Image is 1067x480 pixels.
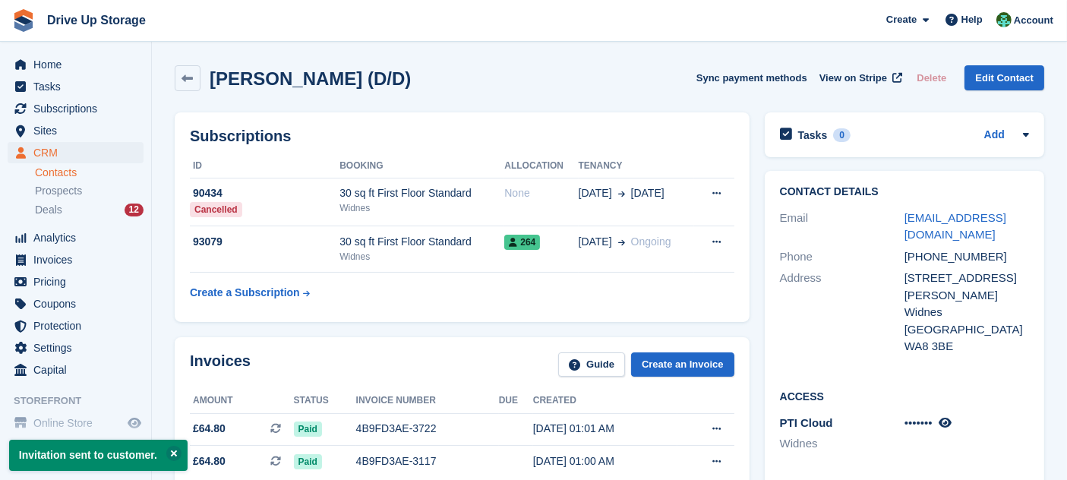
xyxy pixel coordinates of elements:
a: Create a Subscription [190,279,310,307]
div: [PHONE_NUMBER] [904,248,1029,266]
span: Protection [33,315,125,336]
a: menu [8,359,144,381]
a: [EMAIL_ADDRESS][DOMAIN_NAME] [904,211,1006,242]
a: menu [8,337,144,358]
span: Pricing [33,271,125,292]
div: 12 [125,204,144,216]
img: Camille [996,12,1012,27]
button: Sync payment methods [696,65,807,90]
span: [DATE] [631,185,665,201]
a: menu [8,315,144,336]
th: Allocation [504,154,578,178]
a: menu [8,54,144,75]
a: Add [984,127,1005,144]
span: Capital [33,359,125,381]
div: Cancelled [190,202,242,217]
span: Coupons [33,293,125,314]
th: Status [294,389,356,413]
div: [DATE] 01:00 AM [533,453,677,469]
h2: [PERSON_NAME] (D/D) [210,68,411,89]
a: menu [8,76,144,97]
div: Widnes [339,201,504,215]
span: Create [886,12,917,27]
a: Guide [558,352,625,377]
a: menu [8,412,144,434]
li: Widnes [780,435,904,453]
div: Widnes [904,304,1029,321]
a: Edit Contact [964,65,1044,90]
div: 93079 [190,234,339,250]
a: menu [8,293,144,314]
div: WA8 3BE [904,338,1029,355]
button: Delete [911,65,952,90]
h2: Tasks [798,128,828,142]
span: Storefront [14,393,151,409]
th: Invoice number [356,389,499,413]
a: menu [8,271,144,292]
span: Tasks [33,76,125,97]
span: Home [33,54,125,75]
div: [GEOGRAPHIC_DATA] [904,321,1029,339]
span: 264 [504,235,540,250]
th: Booking [339,154,504,178]
th: Due [499,389,533,413]
span: Analytics [33,227,125,248]
span: Ongoing [631,235,671,248]
a: Deals 12 [35,202,144,218]
div: Phone [780,248,904,266]
div: [DATE] 01:01 AM [533,421,677,437]
a: menu [8,249,144,270]
div: Address [780,270,904,355]
a: Prospects [35,183,144,199]
h2: Invoices [190,352,251,377]
th: Tenancy [579,154,695,178]
th: ID [190,154,339,178]
div: 0 [833,128,851,142]
a: menu [8,98,144,119]
a: Drive Up Storage [41,8,152,33]
th: Amount [190,389,294,413]
div: [STREET_ADDRESS][PERSON_NAME] [904,270,1029,304]
p: Invitation sent to customer. [9,440,188,471]
span: Prospects [35,184,82,198]
div: Email [780,210,904,244]
div: None [504,185,578,201]
a: menu [8,227,144,248]
span: Paid [294,422,322,437]
a: Contacts [35,166,144,180]
span: Sites [33,120,125,141]
div: 30 sq ft First Floor Standard [339,185,504,201]
span: £64.80 [193,453,226,469]
span: Online Store [33,412,125,434]
span: [DATE] [579,234,612,250]
span: Paid [294,454,322,469]
span: £64.80 [193,421,226,437]
div: 4B9FD3AE-3117 [356,453,499,469]
div: Widnes [339,250,504,264]
a: View on Stripe [813,65,905,90]
a: Create an Invoice [631,352,734,377]
span: ••••••• [904,416,933,429]
a: menu [8,120,144,141]
h2: Access [780,388,1029,403]
span: Subscriptions [33,98,125,119]
th: Created [533,389,677,413]
div: 90434 [190,185,339,201]
span: PTI Cloud [780,416,833,429]
span: Deals [35,203,62,217]
span: View on Stripe [819,71,887,86]
a: Preview store [125,414,144,432]
h2: Subscriptions [190,128,734,145]
span: Invoices [33,249,125,270]
span: Settings [33,337,125,358]
div: 30 sq ft First Floor Standard [339,234,504,250]
img: stora-icon-8386f47178a22dfd0bd8f6a31ec36ba5ce8667c1dd55bd0f319d3a0aa187defe.svg [12,9,35,32]
span: Account [1014,13,1053,28]
a: menu [8,142,144,163]
div: Create a Subscription [190,285,300,301]
span: [DATE] [579,185,612,201]
span: Help [961,12,983,27]
span: CRM [33,142,125,163]
div: 4B9FD3AE-3722 [356,421,499,437]
h2: Contact Details [780,186,1029,198]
